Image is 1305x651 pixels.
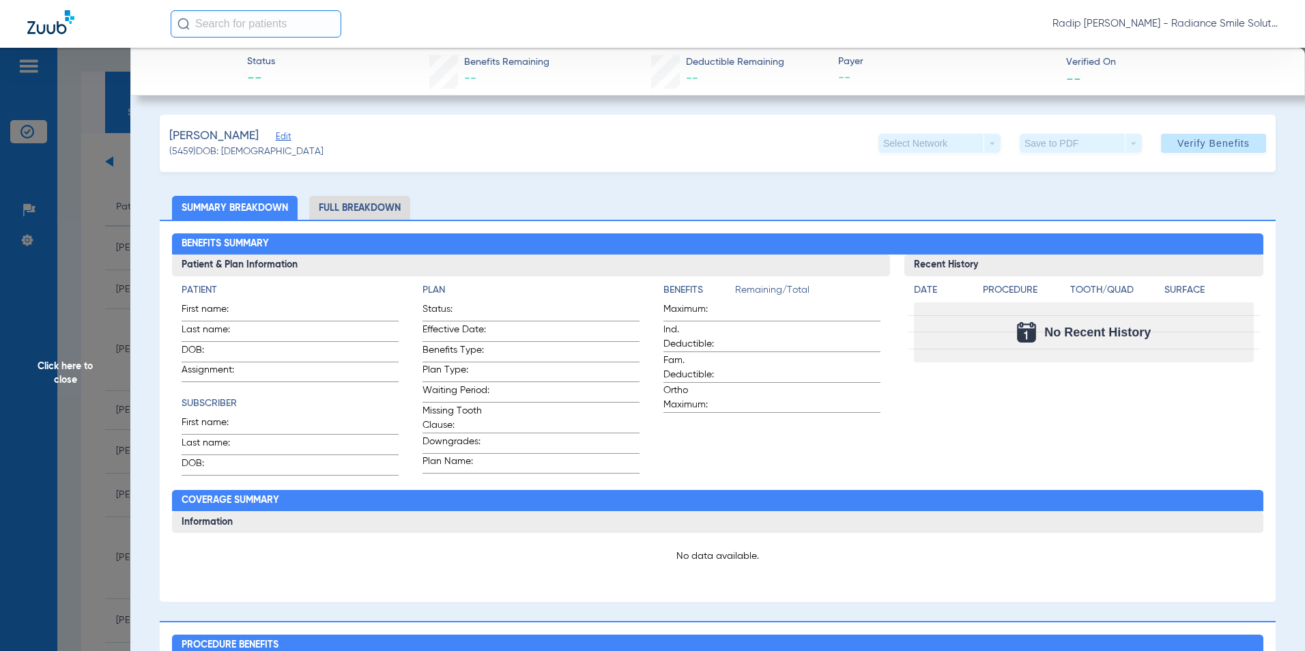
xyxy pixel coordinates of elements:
[983,283,1065,302] app-breakdown-title: Procedure
[169,145,324,159] span: (5459) DOB: [DEMOGRAPHIC_DATA]
[182,302,248,321] span: First name:
[1161,134,1266,153] button: Verify Benefits
[838,55,1055,69] span: Payer
[1052,17,1278,31] span: Radip [PERSON_NAME] - Radiance Smile Solutions
[247,55,275,69] span: Status
[172,255,891,276] h3: Patient & Plan Information
[663,283,735,302] app-breakdown-title: Benefits
[177,18,190,30] img: Search Icon
[182,323,248,341] span: Last name:
[663,283,735,298] h4: Benefits
[914,283,971,302] app-breakdown-title: Date
[1164,283,1254,302] app-breakdown-title: Surface
[422,323,489,341] span: Effective Date:
[422,302,489,321] span: Status:
[169,128,259,145] span: [PERSON_NAME]
[1066,71,1081,85] span: --
[1017,322,1036,343] img: Calendar
[182,549,1254,563] p: No data available.
[182,343,248,362] span: DOB:
[172,511,1264,533] h3: Information
[182,283,399,298] h4: Patient
[247,70,275,89] span: --
[422,404,489,433] span: Missing Tooth Clause:
[182,457,248,475] span: DOB:
[464,72,476,85] span: --
[914,283,971,298] h4: Date
[735,283,880,302] span: Remaining/Total
[983,283,1065,298] h4: Procedure
[27,10,74,34] img: Zuub Logo
[309,196,410,220] li: Full Breakdown
[422,283,640,298] h4: Plan
[182,416,248,434] span: First name:
[422,343,489,362] span: Benefits Type:
[663,353,730,382] span: Fam. Deductible:
[663,302,730,321] span: Maximum:
[422,384,489,402] span: Waiting Period:
[182,436,248,454] span: Last name:
[276,132,288,145] span: Edit
[182,396,399,411] h4: Subscriber
[686,55,784,70] span: Deductible Remaining
[1066,55,1282,70] span: Verified On
[1164,283,1254,298] h4: Surface
[422,435,489,453] span: Downgrades:
[1070,283,1160,298] h4: Tooth/Quad
[182,363,248,381] span: Assignment:
[663,323,730,351] span: Ind. Deductible:
[422,363,489,381] span: Plan Type:
[1177,138,1250,149] span: Verify Benefits
[172,196,298,220] li: Summary Breakdown
[422,454,489,473] span: Plan Name:
[172,233,1264,255] h2: Benefits Summary
[1237,585,1305,651] iframe: Chat Widget
[171,10,341,38] input: Search for patients
[904,255,1263,276] h3: Recent History
[686,72,698,85] span: --
[838,70,1055,87] span: --
[172,490,1264,512] h2: Coverage Summary
[663,384,730,412] span: Ortho Maximum:
[1070,283,1160,302] app-breakdown-title: Tooth/Quad
[464,55,549,70] span: Benefits Remaining
[1044,325,1151,339] span: No Recent History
